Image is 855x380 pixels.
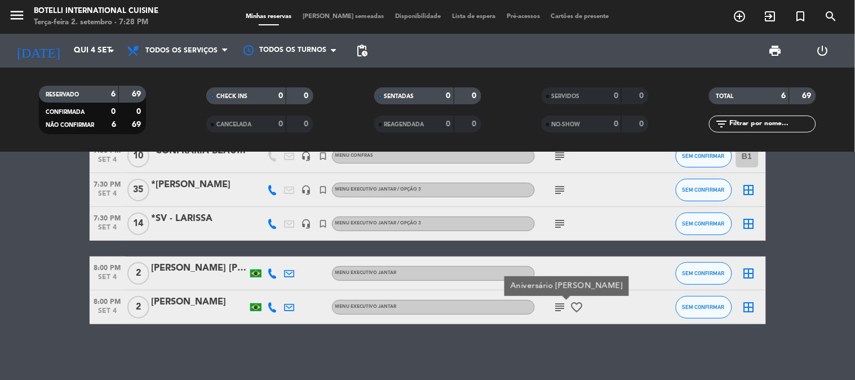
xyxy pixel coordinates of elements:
i: favorite_border [570,301,584,314]
span: Cartões de presente [546,14,615,20]
span: print [769,44,782,58]
i: subject [553,301,567,314]
button: SEM CONFIRMAR [676,296,732,319]
span: 35 [127,179,149,201]
strong: 0 [304,92,311,100]
strong: 0 [446,120,451,128]
span: 7:30 PM [90,177,126,190]
strong: 6 [112,121,116,129]
strong: 0 [278,92,283,100]
strong: 0 [446,92,451,100]
input: Filtrar por nome... [728,118,816,130]
span: SEM CONFIRMAR [683,187,725,193]
i: [DATE] [8,38,68,63]
i: headset_mic [302,185,312,195]
span: 2 [127,262,149,285]
span: MENU EXECUTIVO JANTAR / OPÇÃO 3 [335,221,422,226]
i: filter_list [715,117,728,131]
i: search [825,10,838,23]
strong: 0 [136,108,143,116]
span: MENU EXECUTIVO JANTAR / OPÇÃO 3 [335,187,422,192]
button: SEM CONFIRMAR [676,179,732,201]
div: Terça-feira 2. setembro - 7:28 PM [34,17,158,28]
span: SEM CONFIRMAR [683,304,725,310]
strong: 0 [278,120,283,128]
span: SEM CONFIRMAR [683,153,725,159]
span: REAGENDADA [384,122,424,127]
span: SEM CONFIRMAR [683,270,725,276]
strong: 0 [472,92,479,100]
i: exit_to_app [764,10,777,23]
span: 8:00 PM [90,294,126,307]
span: set 4 [90,190,126,203]
span: TOTAL [716,94,733,99]
strong: 0 [111,108,116,116]
div: *[PERSON_NAME] [152,178,247,192]
i: border_all [742,217,756,231]
span: set 4 [90,273,126,286]
span: Todos os serviços [145,47,218,55]
div: [PERSON_NAME] [PERSON_NAME] [152,261,247,276]
button: SEM CONFIRMAR [676,145,732,167]
i: turned_in_not [318,185,329,195]
strong: 69 [132,90,143,98]
button: menu [8,7,25,28]
span: SENTADAS [384,94,414,99]
span: Lista de espera [446,14,501,20]
strong: 0 [614,92,618,100]
span: RESERVADO [46,92,79,98]
span: set 4 [90,156,126,169]
span: Minhas reservas [240,14,297,20]
i: turned_in_not [318,151,329,161]
span: set 4 [90,307,126,320]
span: CHECK INS [216,94,247,99]
strong: 0 [472,120,479,128]
strong: 0 [304,120,311,128]
span: 7:30 PM [90,211,126,224]
i: border_all [742,267,756,280]
div: Aniversário [PERSON_NAME] [510,280,623,292]
div: LOG OUT [799,34,847,68]
strong: 6 [782,92,786,100]
span: MENU EXECUTIVO JANTAR [335,304,397,309]
span: SERVIDOS [552,94,580,99]
i: arrow_drop_down [105,44,118,58]
span: Pré-acessos [501,14,546,20]
i: add_circle_outline [733,10,747,23]
i: headset_mic [302,219,312,229]
span: 8:00 PM [90,260,126,273]
strong: 0 [639,120,646,128]
span: NO-SHOW [552,122,581,127]
span: CANCELADA [216,122,251,127]
span: MENU CONFRAS [335,153,374,158]
span: 10 [127,145,149,167]
i: power_settings_new [816,44,830,58]
i: menu [8,7,25,24]
span: NÃO CONFIRMAR [46,122,94,128]
span: Disponibilidade [389,14,446,20]
div: [PERSON_NAME] [152,295,247,310]
i: headset_mic [302,151,312,161]
span: CONFIRMADA [46,109,85,115]
button: SEM CONFIRMAR [676,213,732,235]
span: MENU EXECUTIVO JANTAR [335,271,397,275]
i: subject [553,149,567,163]
span: pending_actions [355,44,369,58]
i: subject [553,217,567,231]
div: *SV - LARISSA [152,211,247,226]
i: border_all [742,183,756,197]
strong: 0 [639,92,646,100]
span: 14 [127,213,149,235]
strong: 69 [132,121,143,129]
span: SEM CONFIRMAR [683,220,725,227]
i: subject [553,183,567,197]
i: border_all [742,301,756,314]
strong: 0 [614,120,618,128]
strong: 69 [803,92,814,100]
span: [PERSON_NAME] semeadas [297,14,389,20]
span: 2 [127,296,149,319]
button: SEM CONFIRMAR [676,262,732,285]
span: set 4 [90,224,126,237]
i: turned_in_not [318,219,329,229]
div: Botelli International Cuisine [34,6,158,17]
